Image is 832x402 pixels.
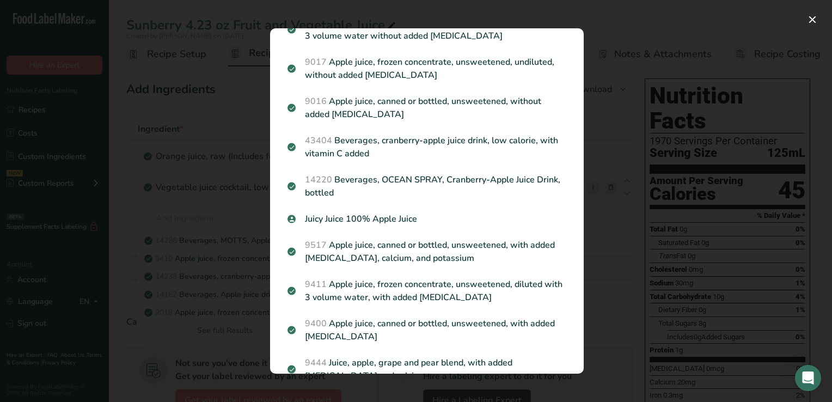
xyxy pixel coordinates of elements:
[287,56,566,82] p: Apple juice, frozen concentrate, unsweetened, undiluted, without added [MEDICAL_DATA]
[305,278,327,290] span: 9411
[795,365,821,391] div: Open Intercom Messenger
[305,357,327,369] span: 9444
[305,95,327,107] span: 9016
[287,173,566,199] p: Beverages, OCEAN SPRAY, Cranberry-Apple Juice Drink, bottled
[287,16,566,42] p: Apple juice, frozen concentrate, unsweetened, diluted with 3 volume water without added [MEDICAL_...
[287,356,566,382] p: Juice, apple, grape and pear blend, with added [MEDICAL_DATA] and calcium
[287,239,566,265] p: Apple juice, canned or bottled, unsweetened, with added [MEDICAL_DATA], calcium, and potassium
[287,95,566,121] p: Apple juice, canned or bottled, unsweetened, without added [MEDICAL_DATA]
[287,212,566,226] p: Juicy Juice 100% Apple Juice
[305,174,332,186] span: 14220
[305,56,327,68] span: 9017
[305,318,327,330] span: 9400
[287,317,566,343] p: Apple juice, canned or bottled, unsweetened, with added [MEDICAL_DATA]
[305,135,332,147] span: 43404
[305,239,327,251] span: 9517
[287,134,566,160] p: Beverages, cranberry-apple juice drink, low calorie, with vitamin C added
[287,278,566,304] p: Apple juice, frozen concentrate, unsweetened, diluted with 3 volume water, with added [MEDICAL_DATA]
